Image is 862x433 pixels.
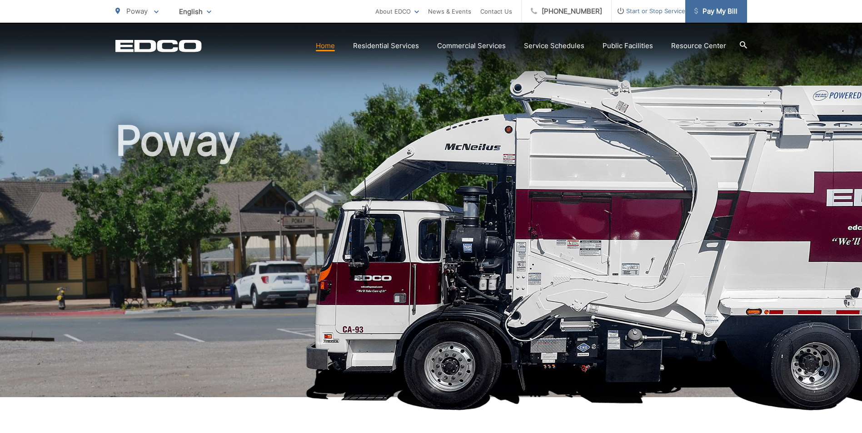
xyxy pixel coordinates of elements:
span: English [172,4,218,20]
a: Residential Services [353,40,419,51]
a: Public Facilities [603,40,653,51]
a: Contact Us [480,6,512,17]
a: Service Schedules [524,40,584,51]
a: EDCD logo. Return to the homepage. [115,39,202,52]
span: Poway [126,7,148,15]
a: Home [316,40,335,51]
a: About EDCO [375,6,419,17]
a: Commercial Services [437,40,506,51]
a: News & Events [428,6,471,17]
span: Pay My Bill [694,6,737,17]
a: Resource Center [671,40,726,51]
h1: Poway [115,118,747,405]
